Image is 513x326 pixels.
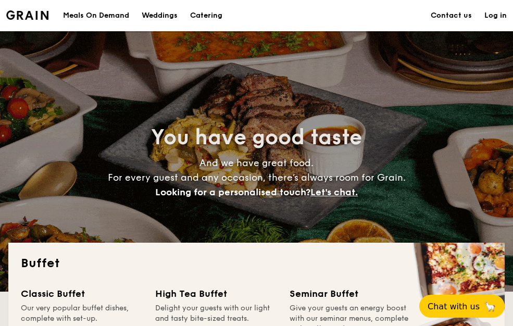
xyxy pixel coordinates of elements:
[290,286,411,301] div: Seminar Buffet
[21,286,143,301] div: Classic Buffet
[155,286,277,301] div: High Tea Buffet
[6,10,48,20] img: Grain
[419,295,505,318] button: Chat with us🦙
[428,302,480,311] span: Chat with us
[6,10,48,20] a: Logotype
[484,300,496,312] span: 🦙
[310,186,358,198] span: Let's chat.
[21,255,492,272] h2: Buffet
